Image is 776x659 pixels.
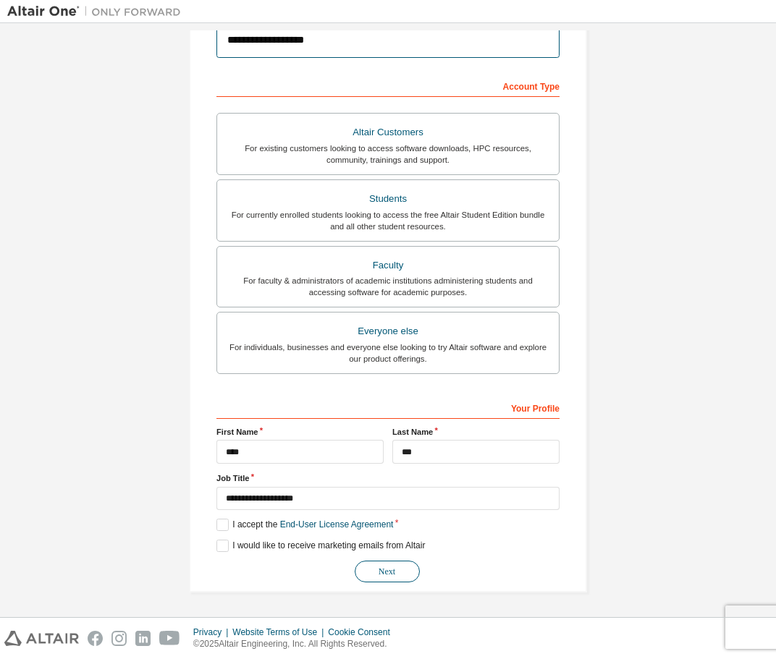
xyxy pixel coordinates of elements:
img: facebook.svg [88,631,103,646]
div: Account Type [216,74,560,97]
div: For existing customers looking to access software downloads, HPC resources, community, trainings ... [226,143,550,166]
img: youtube.svg [159,631,180,646]
div: Faculty [226,255,550,276]
div: For currently enrolled students looking to access the free Altair Student Edition bundle and all ... [226,209,550,232]
label: Last Name [392,426,560,438]
label: I would like to receive marketing emails from Altair [216,540,425,552]
label: First Name [216,426,384,438]
img: instagram.svg [111,631,127,646]
div: Altair Customers [226,122,550,143]
div: For faculty & administrators of academic institutions administering students and accessing softwa... [226,275,550,298]
div: Website Terms of Use [232,626,328,638]
img: altair_logo.svg [4,631,79,646]
button: Next [355,561,420,582]
p: © 2025 Altair Engineering, Inc. All Rights Reserved. [193,638,399,650]
div: Everyone else [226,321,550,341]
div: For individuals, businesses and everyone else looking to try Altair software and explore our prod... [226,341,550,365]
div: Cookie Consent [328,626,398,638]
div: Students [226,189,550,209]
div: Your Profile [216,396,560,419]
label: Job Title [216,472,560,484]
img: Altair One [7,4,188,19]
a: End-User License Agreement [280,519,394,530]
img: linkedin.svg [135,631,151,646]
div: Privacy [193,626,232,638]
label: I accept the [216,519,393,531]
